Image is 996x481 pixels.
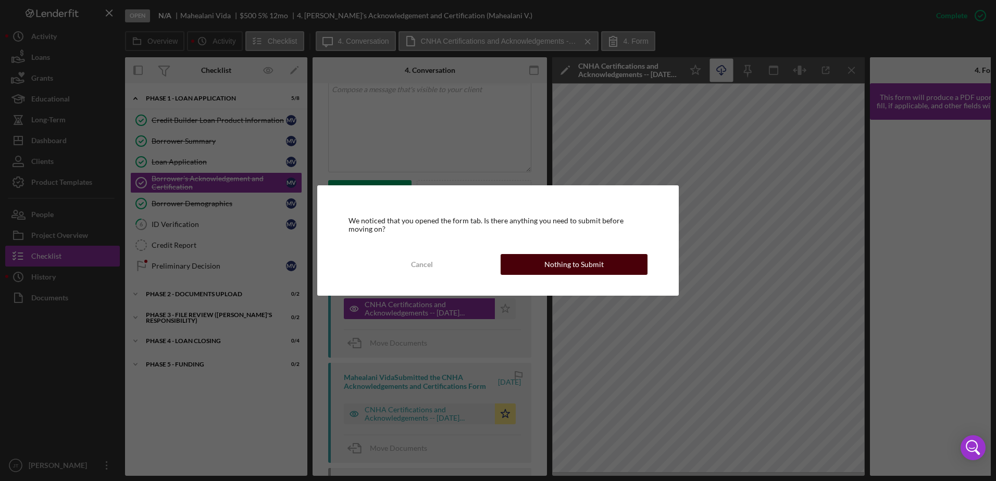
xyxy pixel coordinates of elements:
[544,254,604,275] div: Nothing to Submit
[348,217,648,233] div: We noticed that you opened the form tab. Is there anything you need to submit before moving on?
[411,254,433,275] div: Cancel
[501,254,648,275] button: Nothing to Submit
[961,435,986,460] div: Open Intercom Messenger
[348,254,495,275] button: Cancel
